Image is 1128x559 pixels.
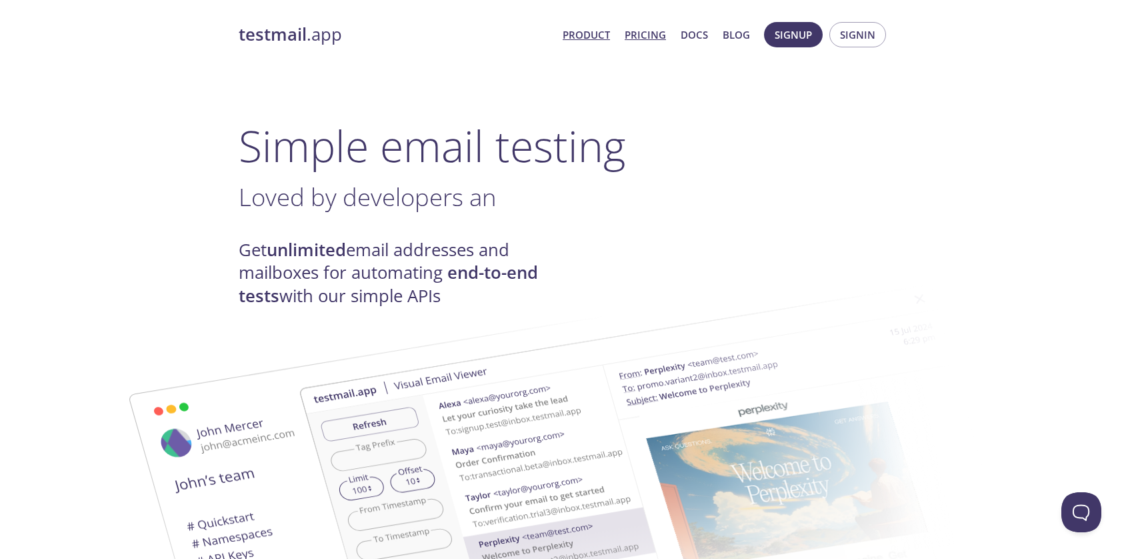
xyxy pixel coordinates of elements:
[563,26,610,43] a: Product
[239,239,564,308] h4: Get email addresses and mailboxes for automating with our simple APIs
[764,22,823,47] button: Signup
[840,26,875,43] span: Signin
[775,26,812,43] span: Signup
[625,26,666,43] a: Pricing
[723,26,750,43] a: Blog
[681,26,708,43] a: Docs
[829,22,886,47] button: Signin
[1061,492,1101,532] iframe: Help Scout Beacon - Open
[239,261,538,307] strong: end-to-end tests
[239,120,889,171] h1: Simple email testing
[267,238,346,261] strong: unlimited
[239,23,307,46] strong: testmail
[239,23,552,46] a: testmail.app
[239,180,496,213] span: Loved by developers an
